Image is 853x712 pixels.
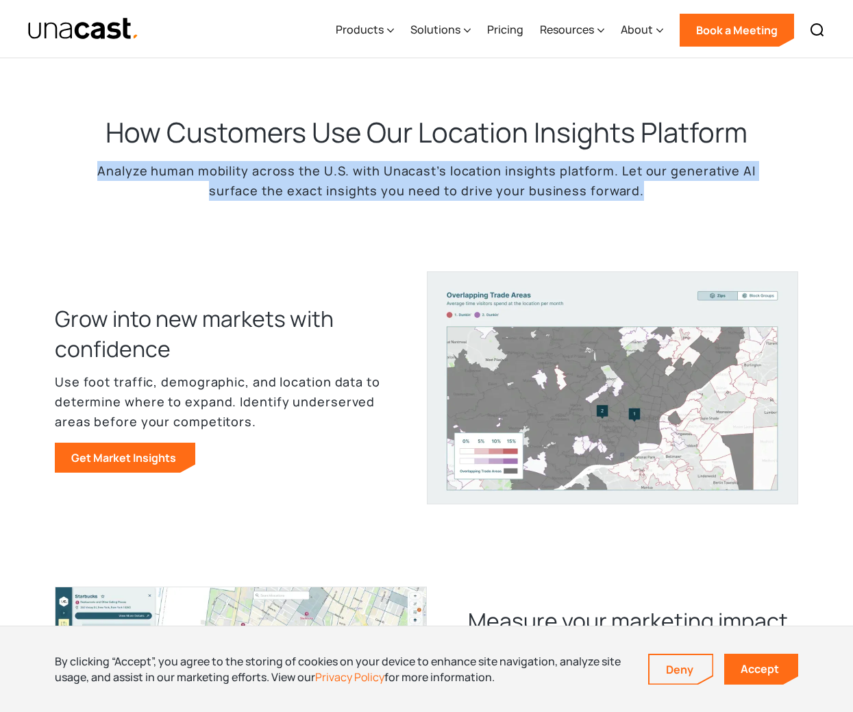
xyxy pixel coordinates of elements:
[27,17,139,41] a: home
[621,21,653,38] div: About
[55,304,386,364] h3: Grow into new markets with confidence
[468,606,788,636] h3: Measure your marketing impact
[540,21,594,38] div: Resources
[427,271,799,504] img: Map of overlapping trade areas of two Dunkin' locations
[84,161,769,201] p: Analyze human mobility across the U.S. with Unacast’s location insights platform. Let our generat...
[55,372,386,431] p: Use foot traffic, demographic, and location data to determine where to expand. Identify underserv...
[410,21,460,38] div: Solutions
[621,2,663,58] div: About
[540,2,604,58] div: Resources
[315,670,384,685] a: Privacy Policy
[27,17,139,41] img: Unacast text logo
[809,22,826,38] img: Search icon
[55,654,628,685] div: By clicking “Accept”, you agree to the storing of cookies on your device to enhance site navigati...
[336,21,384,38] div: Products
[650,655,713,684] a: Deny
[410,2,471,58] div: Solutions
[724,654,798,685] a: Accept
[487,2,523,58] a: Pricing
[55,443,195,473] a: Get Market Insights
[106,114,747,150] h2: How Customers Use Our Location Insights Platform
[336,2,394,58] div: Products
[680,14,794,47] a: Book a Meeting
